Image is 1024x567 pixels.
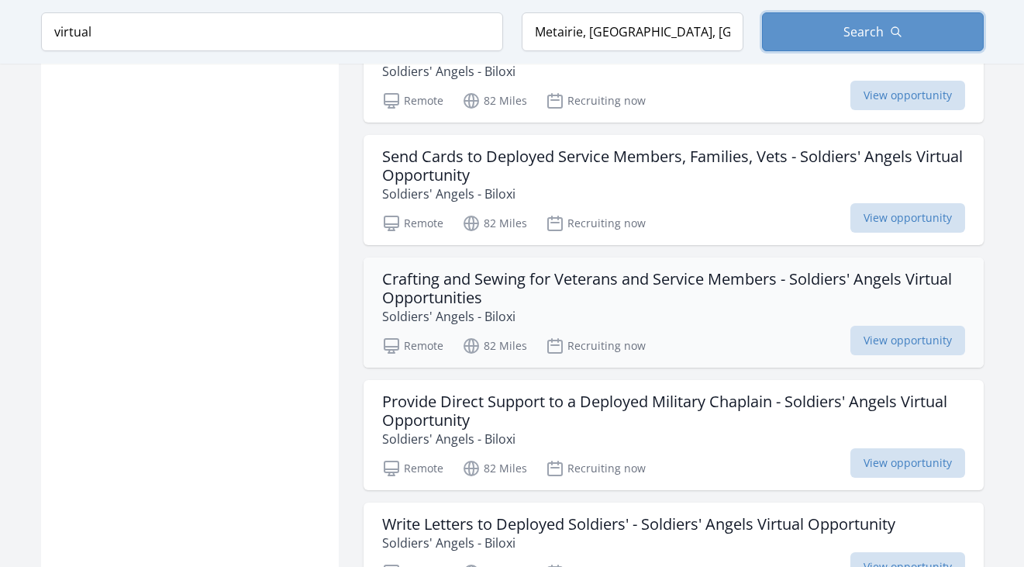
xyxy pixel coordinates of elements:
[364,31,984,123] a: Support Deployed Service Members - Soldiers' Angels Virtual Opportunity Soldiers' Angels - Biloxi...
[382,147,965,185] h3: Send Cards to Deployed Service Members, Families, Vets - Soldiers' Angels Virtual Opportunity
[382,214,443,233] p: Remote
[546,92,646,110] p: Recruiting now
[850,203,965,233] span: View opportunity
[382,515,895,534] h3: Write Letters to Deployed Soldiers' - Soldiers' Angels Virtual Opportunity
[850,81,965,110] span: View opportunity
[462,214,527,233] p: 82 Miles
[546,214,646,233] p: Recruiting now
[382,270,965,307] h3: Crafting and Sewing for Veterans and Service Members - Soldiers' Angels Virtual Opportunities
[364,258,984,368] a: Crafting and Sewing for Veterans and Service Members - Soldiers' Angels Virtual Opportunities Sol...
[382,430,965,448] p: Soldiers' Angels - Biloxi
[382,185,965,203] p: Soldiers' Angels - Biloxi
[364,380,984,490] a: Provide Direct Support to a Deployed Military Chaplain - Soldiers' Angels Virtual Opportunity Sol...
[843,22,884,41] span: Search
[382,459,443,478] p: Remote
[462,337,527,355] p: 82 Miles
[462,459,527,478] p: 82 Miles
[762,12,984,51] button: Search
[382,92,443,110] p: Remote
[462,92,527,110] p: 82 Miles
[382,337,443,355] p: Remote
[382,62,906,81] p: Soldiers' Angels - Biloxi
[850,448,965,478] span: View opportunity
[382,534,895,552] p: Soldiers' Angels - Biloxi
[546,337,646,355] p: Recruiting now
[546,459,646,478] p: Recruiting now
[522,12,743,51] input: Location
[364,135,984,245] a: Send Cards to Deployed Service Members, Families, Vets - Soldiers' Angels Virtual Opportunity Sol...
[382,307,965,326] p: Soldiers' Angels - Biloxi
[382,392,965,430] h3: Provide Direct Support to a Deployed Military Chaplain - Soldiers' Angels Virtual Opportunity
[850,326,965,355] span: View opportunity
[41,12,503,51] input: Keyword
